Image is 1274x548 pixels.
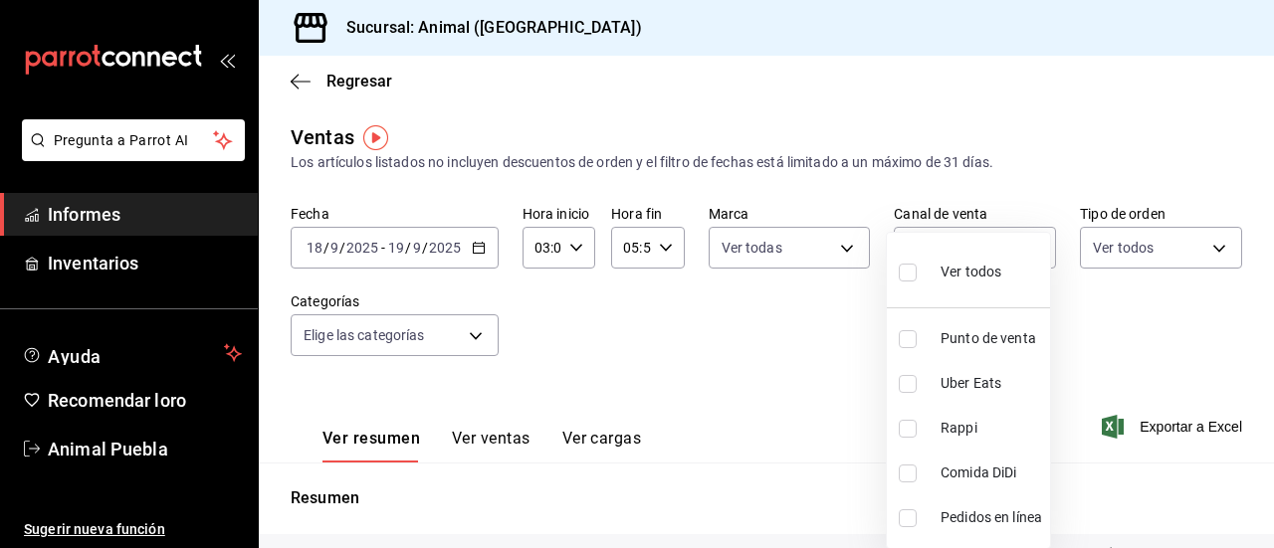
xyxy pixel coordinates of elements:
[941,464,1016,480] font: Comida DiDi
[941,509,1042,525] font: Pedidos en línea
[941,330,1036,346] font: Punto de venta
[941,420,977,436] font: Rappi
[363,125,388,150] img: Marcador de información sobre herramientas
[941,375,1001,391] font: Uber Eats
[941,264,1001,279] font: Ver todos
